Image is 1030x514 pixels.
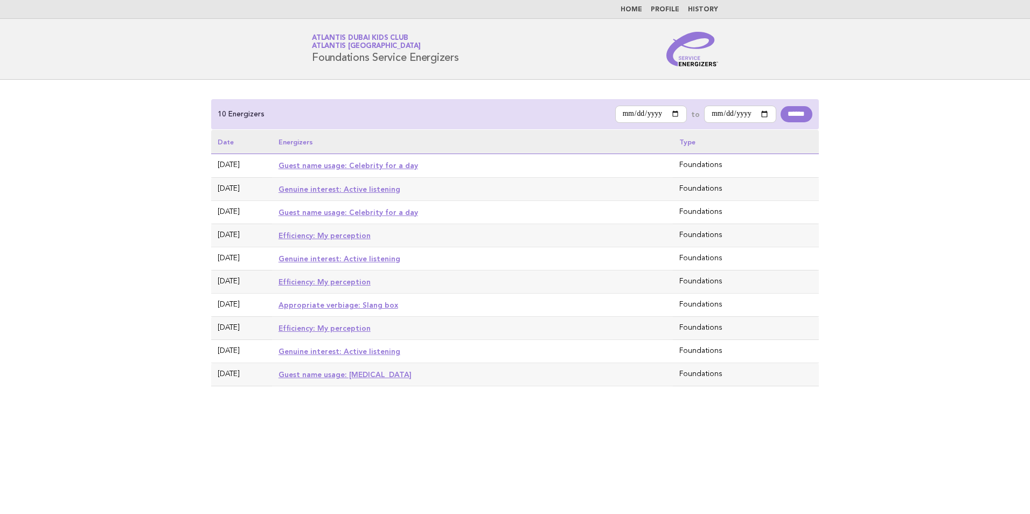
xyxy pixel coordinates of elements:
label: to [691,109,700,119]
a: Guest name usage: [MEDICAL_DATA] [279,370,412,379]
a: Efficiency: My perception [279,277,371,286]
td: Foundations [673,363,819,386]
td: [DATE] [211,224,272,247]
td: Foundations [673,177,819,200]
td: [DATE] [211,363,272,386]
td: [DATE] [211,177,272,200]
a: Genuine interest: Active listening [279,347,400,356]
a: History [688,6,718,13]
a: Home [621,6,642,13]
td: [DATE] [211,154,272,177]
th: Date [211,130,272,154]
a: Genuine interest: Active listening [279,185,400,193]
td: [DATE] [211,340,272,363]
td: [DATE] [211,200,272,224]
td: Foundations [673,154,819,177]
td: [DATE] [211,293,272,316]
a: Guest name usage: Celebrity for a day [279,208,418,217]
td: [DATE] [211,247,272,270]
img: Service Energizers [666,32,718,66]
td: Foundations [673,270,819,293]
span: Atlantis [GEOGRAPHIC_DATA] [312,43,421,50]
a: Efficiency: My perception [279,231,371,240]
a: Genuine interest: Active listening [279,254,400,263]
p: 10 Energizers [218,109,265,119]
td: Foundations [673,224,819,247]
td: [DATE] [211,316,272,339]
th: Energizers [272,130,673,154]
h1: Foundations Service Energizers [312,35,459,63]
a: Guest name usage: Celebrity for a day [279,161,418,170]
td: Foundations [673,340,819,363]
td: [DATE] [211,270,272,293]
th: Type [673,130,819,154]
td: Foundations [673,247,819,270]
td: Foundations [673,200,819,224]
a: Atlantis Dubai Kids ClubAtlantis [GEOGRAPHIC_DATA] [312,34,421,50]
td: Foundations [673,293,819,316]
a: Profile [651,6,679,13]
a: Appropriate verbiage: Slang box [279,301,398,309]
td: Foundations [673,316,819,339]
a: Efficiency: My perception [279,324,371,332]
